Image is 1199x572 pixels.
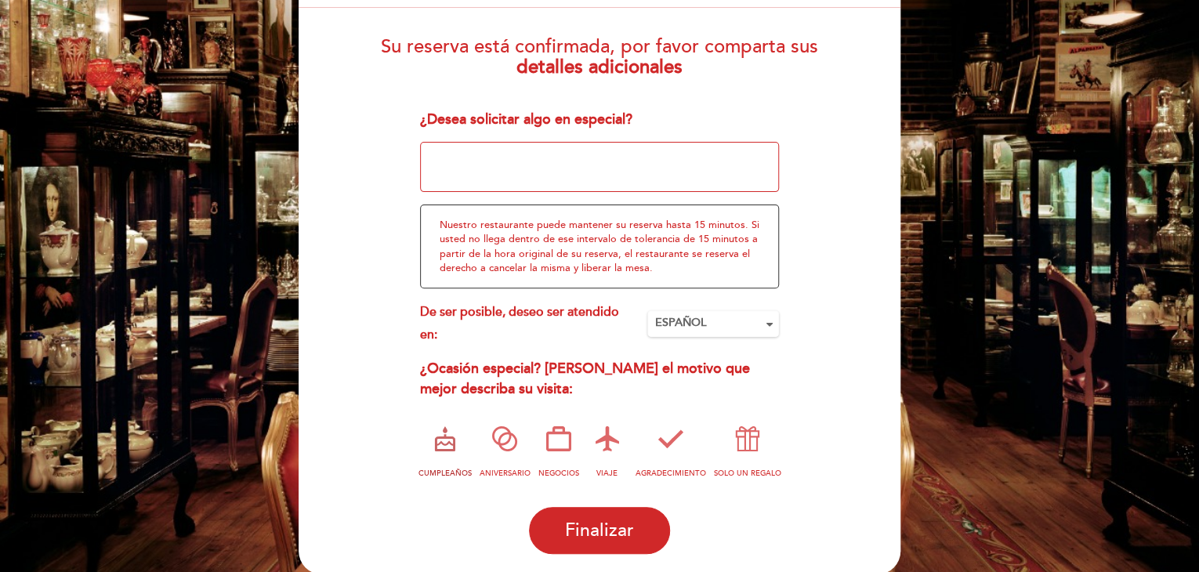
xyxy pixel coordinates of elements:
[654,315,772,331] span: ESPAÑOL
[635,469,705,478] span: AGRADECIMIENTO
[596,469,618,478] span: VIAJE
[420,110,780,130] div: ¿Desea solicitar algo en especial?
[480,469,531,478] span: ANIVERSARIO
[516,56,683,78] b: detalles adicionales
[381,35,818,58] span: Su reserva está confirmada, por favor comparta sus
[647,310,779,337] button: ESPAÑOL
[420,301,648,346] div: De ser posible, deseo ser atendido en:
[565,520,634,541] span: Finalizar
[538,469,578,478] span: NEGOCIOS
[529,507,670,554] button: Finalizar
[713,469,781,478] span: SOLO UN REGALO
[418,469,472,478] span: CUMPLEAÑOS
[420,359,780,399] div: ¿Ocasión especial? [PERSON_NAME] el motivo que mejor describa su visita:
[420,205,780,288] div: Nuestro restaurante puede mantener su reserva hasta 15 minutos. Si usted no llega dentro de ese i...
